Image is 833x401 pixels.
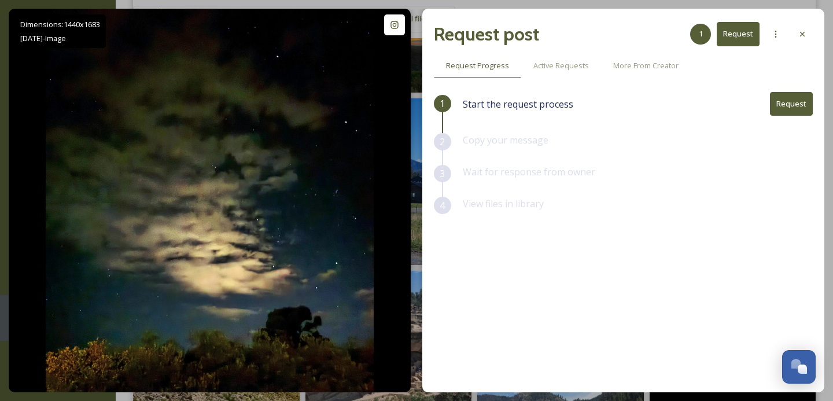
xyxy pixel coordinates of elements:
[434,20,539,48] h2: Request post
[20,33,66,43] span: [DATE] - Image
[440,135,445,149] span: 2
[440,167,445,181] span: 3
[440,198,445,212] span: 4
[770,92,813,116] button: Request
[46,9,374,392] img: #mesaverde #night #stars #ohmygoditsfullofstars
[20,19,100,30] span: Dimensions: 1440 x 1683
[463,97,573,111] span: Start the request process
[613,60,679,71] span: More From Creator
[533,60,589,71] span: Active Requests
[463,134,548,146] span: Copy your message
[717,22,760,46] button: Request
[463,165,595,178] span: Wait for response from owner
[699,28,703,39] span: 1
[782,350,816,384] button: Open Chat
[446,60,509,71] span: Request Progress
[463,197,544,210] span: View files in library
[440,97,445,111] span: 1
